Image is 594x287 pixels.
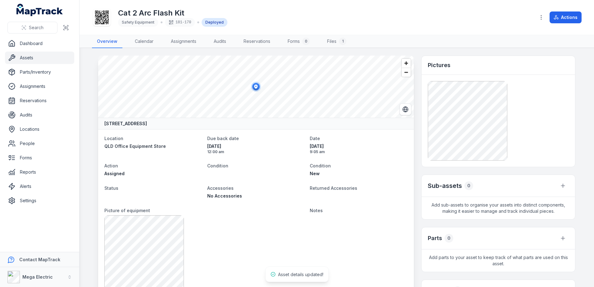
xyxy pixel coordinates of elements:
[130,35,158,48] a: Calendar
[207,149,305,154] span: 12:00 am
[339,38,346,45] div: 1
[165,18,195,27] div: 181-170
[7,22,57,34] button: Search
[310,171,320,176] span: New
[302,38,310,45] div: 0
[98,56,414,118] canvas: Map
[310,163,331,168] span: Condition
[5,37,74,50] a: Dashboard
[29,25,43,31] span: Search
[104,136,123,141] span: Location
[422,249,575,272] span: Add parts to your asset to keep track of what parts are used on this asset.
[5,180,74,193] a: Alerts
[5,109,74,121] a: Audits
[310,136,320,141] span: Date
[104,143,166,149] span: QLD Office Equipment Store
[207,185,234,191] span: Accessories
[207,136,239,141] span: Due back date
[283,35,315,48] a: Forms0
[209,35,231,48] a: Audits
[310,143,408,154] time: 01/10/2025, 9:05:14 am
[5,52,74,64] a: Assets
[422,197,575,219] span: Add sub-assets to organise your assets into distinct components, making it easier to manage and t...
[310,208,323,213] span: Notes
[402,68,411,77] button: Zoom out
[5,66,74,78] a: Parts/Inventory
[322,35,351,48] a: Files1
[16,4,63,16] a: MapTrack
[104,163,118,168] span: Action
[310,149,408,154] span: 9:05 am
[104,171,125,176] span: Assigned
[278,272,323,277] span: Asset details updated!
[207,143,305,154] time: 02/10/2025, 12:00:00 am
[310,143,408,149] span: [DATE]
[5,166,74,178] a: Reports
[402,59,411,68] button: Zoom in
[550,11,582,23] button: Actions
[118,8,227,18] h1: Cat 2 Arc Flash Kit
[5,137,74,150] a: People
[5,194,74,207] a: Settings
[104,208,150,213] span: Picture of equipment
[445,234,453,243] div: 0
[104,185,118,191] span: Status
[22,274,53,280] strong: Mega Electric
[428,181,462,190] h2: Sub-assets
[122,20,154,25] span: Safety Equipment
[207,193,242,198] span: No Accessories
[400,103,411,115] button: Switch to Satellite View
[207,163,228,168] span: Condition
[5,152,74,164] a: Forms
[207,143,305,149] span: [DATE]
[104,121,147,127] strong: [STREET_ADDRESS]
[92,35,122,48] a: Overview
[5,80,74,93] a: Assignments
[104,143,202,149] a: QLD Office Equipment Store
[19,257,60,262] strong: Contact MapTrack
[202,18,227,27] div: Deployed
[5,123,74,135] a: Locations
[428,61,450,70] h3: Pictures
[5,94,74,107] a: Reservations
[166,35,201,48] a: Assignments
[464,181,473,190] div: 0
[310,185,357,191] span: Returned Accessories
[239,35,275,48] a: Reservations
[428,234,442,243] h3: Parts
